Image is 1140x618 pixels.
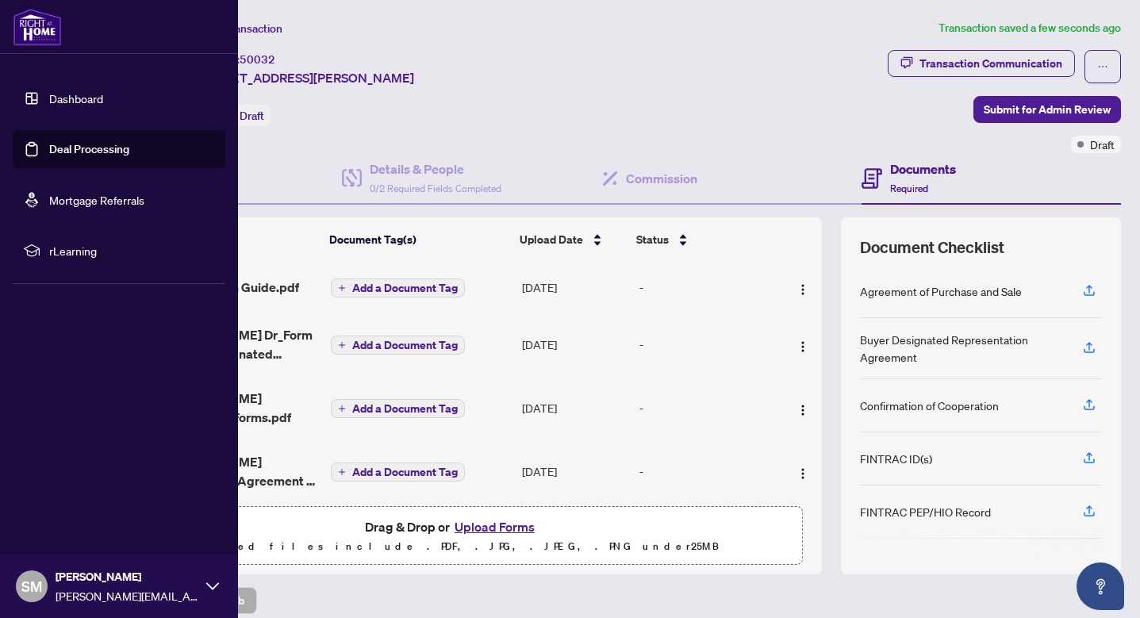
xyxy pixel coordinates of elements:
[860,503,991,520] div: FINTRAC PEP/HIO Record
[240,52,275,67] span: 50032
[516,440,633,503] td: [DATE]
[639,399,773,416] div: -
[516,313,633,376] td: [DATE]
[860,236,1004,259] span: Document Checklist
[338,405,346,413] span: plus
[860,450,932,467] div: FINTRAC ID(s)
[323,217,513,262] th: Document Tag(s)
[860,331,1064,366] div: Buyer Designated Representation Agreement
[198,21,282,36] span: View Transaction
[796,283,809,296] img: Logo
[49,142,129,156] a: Deal Processing
[973,96,1121,123] button: Submit for Admin Review
[338,341,346,349] span: plus
[790,459,816,484] button: Logo
[240,109,264,123] span: Draft
[1097,61,1108,72] span: ellipsis
[370,182,501,194] span: 0/2 Required Fields Completed
[331,278,465,297] button: Add a Document Tag
[450,516,539,537] button: Upload Forms
[630,217,776,262] th: Status
[331,398,465,419] button: Add a Document Tag
[626,169,697,188] h4: Commission
[197,68,414,87] span: [STREET_ADDRESS][PERSON_NAME]
[888,50,1075,77] button: Transaction Communication
[338,468,346,476] span: plus
[520,231,583,248] span: Upload Date
[1090,136,1115,153] span: Draft
[49,242,214,259] span: rLearning
[639,278,773,296] div: -
[331,462,465,482] button: Add a Document Tag
[56,587,198,605] span: [PERSON_NAME][EMAIL_ADDRESS][DOMAIN_NAME]
[331,399,465,418] button: Add a Document Tag
[790,395,816,420] button: Logo
[49,91,103,106] a: Dashboard
[636,231,669,248] span: Status
[13,8,62,46] img: logo
[21,575,42,597] span: SM
[639,463,773,480] div: -
[919,51,1062,76] div: Transaction Communication
[796,340,809,353] img: Logo
[331,336,465,355] button: Add a Document Tag
[338,284,346,292] span: plus
[860,282,1022,300] div: Agreement of Purchase and Sale
[890,159,956,178] h4: Documents
[56,568,198,585] span: [PERSON_NAME]
[370,159,501,178] h4: Details & People
[790,274,816,300] button: Logo
[796,404,809,416] img: Logo
[352,466,458,478] span: Add a Document Tag
[352,340,458,351] span: Add a Document Tag
[102,507,802,566] span: Drag & Drop orUpload FormsSupported files include .PDF, .JPG, .JPEG, .PNG under25MB
[513,217,630,262] th: Upload Date
[790,332,816,357] button: Logo
[860,397,999,414] div: Confirmation of Cooperation
[331,278,465,298] button: Add a Document Tag
[331,463,465,482] button: Add a Document Tag
[49,193,144,207] a: Mortgage Referrals
[984,97,1111,122] span: Submit for Admin Review
[938,19,1121,37] article: Transaction saved a few seconds ago
[516,262,633,313] td: [DATE]
[352,282,458,294] span: Add a Document Tag
[890,182,928,194] span: Required
[639,336,773,353] div: -
[365,516,539,537] span: Drag & Drop or
[112,537,793,556] p: Supported files include .PDF, .JPG, .JPEG, .PNG under 25 MB
[1077,562,1124,610] button: Open asap
[352,403,458,414] span: Add a Document Tag
[516,376,633,440] td: [DATE]
[796,467,809,480] img: Logo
